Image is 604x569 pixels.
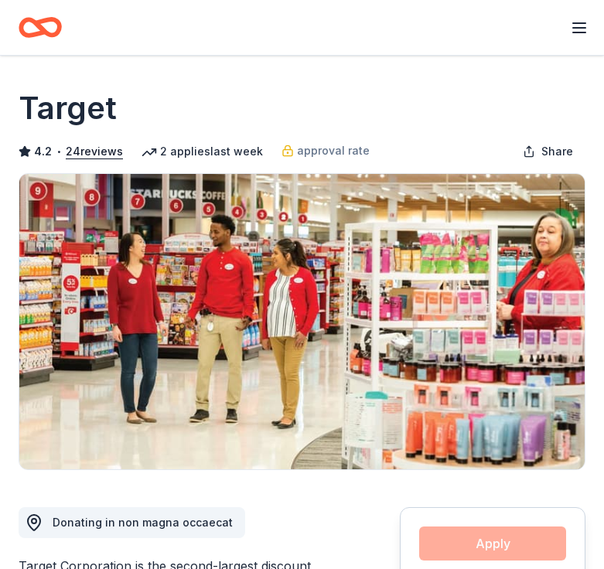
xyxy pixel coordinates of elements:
a: approval rate [282,141,370,160]
span: approval rate [297,141,370,160]
span: 4.2 [34,142,52,161]
a: Home [19,9,62,46]
h1: Target [19,87,117,130]
div: 2 applies last week [142,142,263,161]
span: Donating in non magna occaecat [53,516,233,529]
span: • [56,145,62,158]
button: 24reviews [66,142,123,161]
button: Share [510,136,585,167]
img: Image for Target [19,174,585,469]
span: Share [541,142,573,161]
